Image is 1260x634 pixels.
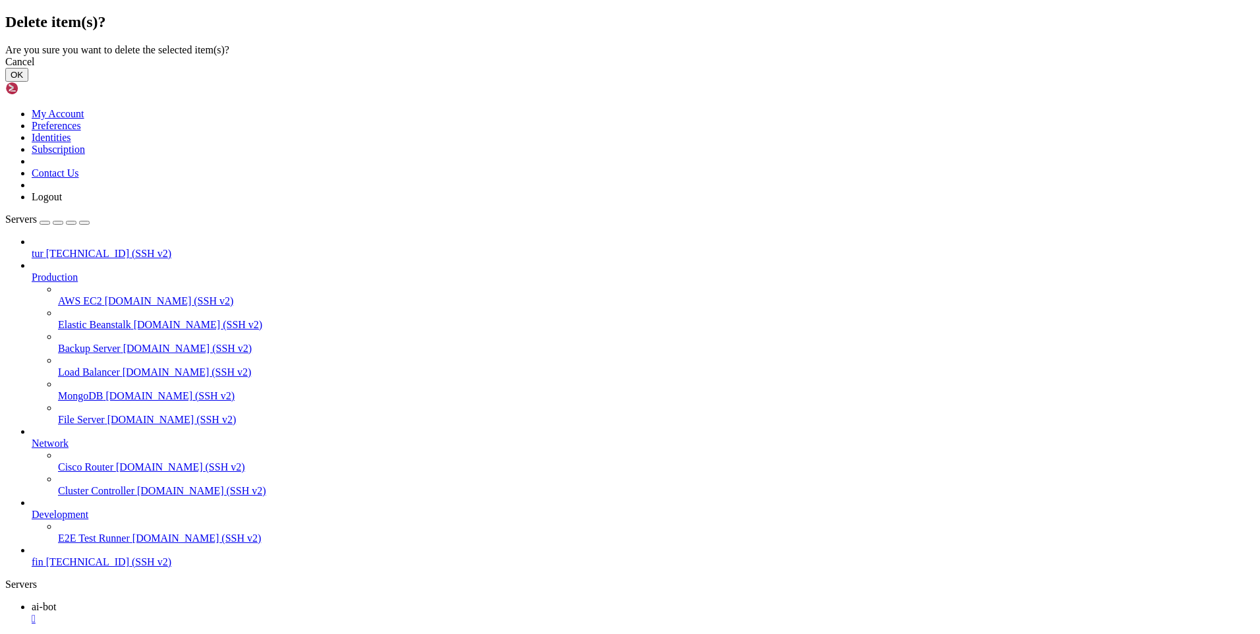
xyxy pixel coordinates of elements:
span: Network [32,438,69,449]
span: [DOMAIN_NAME] (SSH v2) [107,414,237,425]
li: MongoDB [DOMAIN_NAME] (SSH v2) [58,378,1255,402]
a: fin [TECHNICAL_ID] (SSH v2) [32,556,1255,568]
span: Development [32,509,88,520]
span: tur [32,248,43,259]
a: My Account [32,108,84,119]
span: [DOMAIN_NAME] (SSH v2) [105,295,234,306]
a: E2E Test Runner [DOMAIN_NAME] (SSH v2) [58,533,1255,544]
span: E2E Test Runner [58,533,130,544]
span: [DOMAIN_NAME] (SSH v2) [123,343,252,354]
a: AWS EC2 [DOMAIN_NAME] (SSH v2) [58,295,1255,307]
a:  [32,613,1255,625]
a: Identities [32,132,71,143]
span: Servers [5,214,37,225]
div: Cancel [5,56,1255,68]
a: Backup Server [DOMAIN_NAME] (SSH v2) [58,343,1255,355]
li: Production [32,260,1255,426]
h2: Delete item(s)? [5,13,1255,31]
span: Backup Server [58,343,121,354]
span: Load Balancer [58,366,120,378]
span: [DOMAIN_NAME] (SSH v2) [123,366,252,378]
span: [DOMAIN_NAME] (SSH v2) [105,390,235,401]
a: tur [TECHNICAL_ID] (SSH v2) [32,248,1255,260]
li: Cisco Router [DOMAIN_NAME] (SSH v2) [58,449,1255,473]
li: E2E Test Runner [DOMAIN_NAME] (SSH v2) [58,521,1255,544]
a: Network [32,438,1255,449]
div: Servers [5,579,1255,591]
span: [DOMAIN_NAME] (SSH v2) [137,485,266,496]
span: [DOMAIN_NAME] (SSH v2) [132,533,262,544]
a: Subscription [32,144,85,155]
li: Elastic Beanstalk [DOMAIN_NAME] (SSH v2) [58,307,1255,331]
span: fin [32,556,43,567]
li: tur [TECHNICAL_ID] (SSH v2) [32,236,1255,260]
a: Logout [32,191,62,202]
a: File Server [DOMAIN_NAME] (SSH v2) [58,414,1255,426]
a: ai-bot [32,601,1255,625]
span: Production [32,272,78,283]
li: Network [32,426,1255,497]
span: File Server [58,414,105,425]
a: MongoDB [DOMAIN_NAME] (SSH v2) [58,390,1255,402]
a: Contact Us [32,167,79,179]
x-row: Connecting admin1@[TECHNICAL_ID]... [5,5,1089,16]
a: Preferences [32,120,81,131]
span: ai-bot [32,601,56,612]
a: Cluster Controller [DOMAIN_NAME] (SSH v2) [58,485,1255,497]
li: Cluster Controller [DOMAIN_NAME] (SSH v2) [58,473,1255,497]
span: Cluster Controller [58,485,134,496]
li: AWS EC2 [DOMAIN_NAME] (SSH v2) [58,283,1255,307]
span: [TECHNICAL_ID] (SSH v2) [46,556,171,567]
li: fin [TECHNICAL_ID] (SSH v2) [32,544,1255,568]
div: Are you sure you want to delete the selected item(s)? [5,44,1255,56]
span: MongoDB [58,390,103,401]
a: Development [32,509,1255,521]
li: Load Balancer [DOMAIN_NAME] (SSH v2) [58,355,1255,378]
span: [DOMAIN_NAME] (SSH v2) [134,319,263,330]
a: Load Balancer [DOMAIN_NAME] (SSH v2) [58,366,1255,378]
a: Servers [5,214,90,225]
div: (0, 1) [5,16,11,28]
span: [TECHNICAL_ID] (SSH v2) [46,248,171,259]
span: Elastic Beanstalk [58,319,131,330]
a: Elastic Beanstalk [DOMAIN_NAME] (SSH v2) [58,319,1255,331]
span: AWS EC2 [58,295,102,306]
li: Development [32,497,1255,544]
li: Backup Server [DOMAIN_NAME] (SSH v2) [58,331,1255,355]
img: Shellngn [5,82,81,95]
a: Production [32,272,1255,283]
span: Cisco Router [58,461,113,473]
button: OK [5,68,28,82]
a: Cisco Router [DOMAIN_NAME] (SSH v2) [58,461,1255,473]
li: File Server [DOMAIN_NAME] (SSH v2) [58,402,1255,426]
span: [DOMAIN_NAME] (SSH v2) [116,461,245,473]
